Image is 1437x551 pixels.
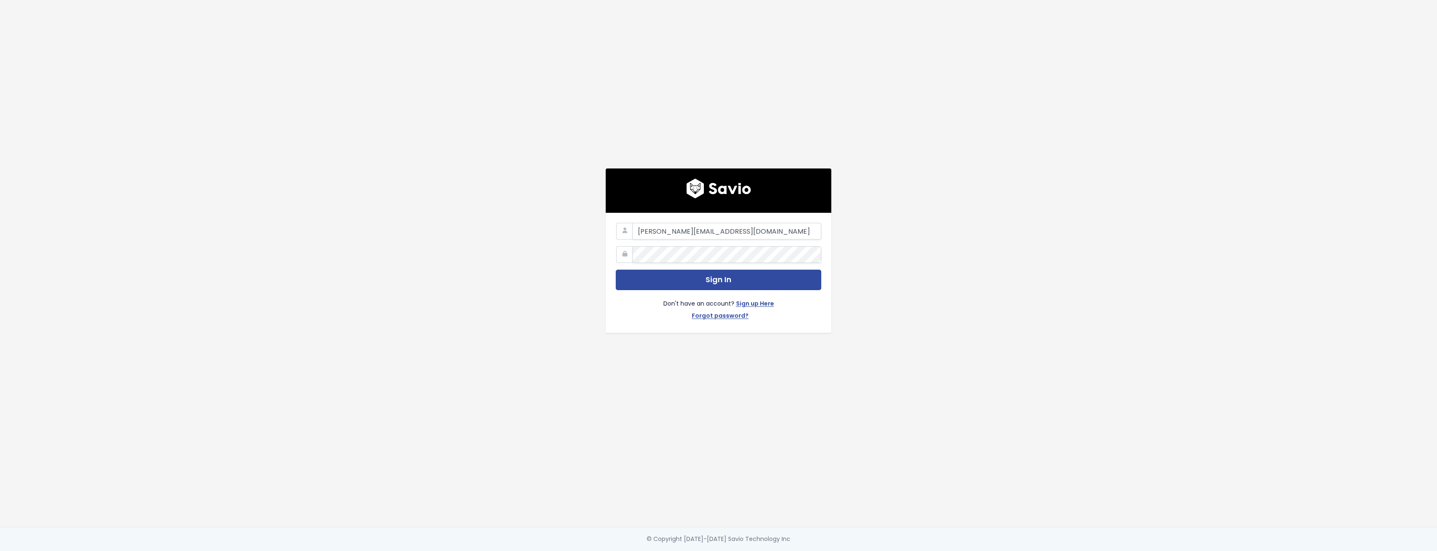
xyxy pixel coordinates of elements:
div: © Copyright [DATE]-[DATE] Savio Technology Inc [647,534,790,544]
a: Forgot password? [692,311,749,323]
div: Don't have an account? [616,290,821,323]
a: Sign up Here [736,298,774,311]
button: Sign In [616,270,821,290]
input: Your Work Email Address [632,223,821,240]
img: logo600x187.a314fd40982d.png [686,179,751,199]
